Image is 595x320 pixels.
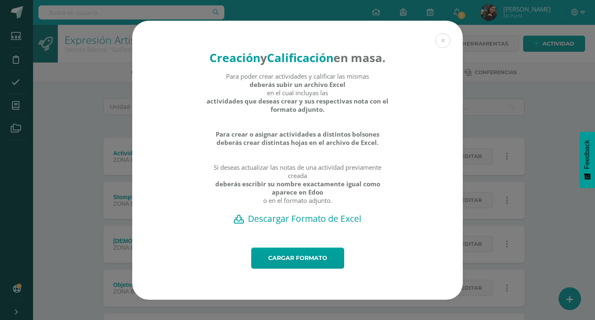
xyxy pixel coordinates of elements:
div: Para poder crear actividades y calificar las mismas en el cual incluyas las Si deseas actualizar ... [206,72,389,213]
strong: actividades que deseas crear y sus respectivas nota con el formato adjunto. [206,97,389,113]
h4: en masa. [206,50,389,65]
strong: Para crear o asignar actividades a distintos bolsones deberás crear distintas hojas en el archivo... [206,130,389,147]
span: Feedback [583,140,591,169]
strong: deberás subir un archivo Excel [250,80,345,89]
a: Descargar Formato de Excel [147,213,448,224]
strong: Creación [209,50,260,65]
button: Close (Esc) [436,33,450,48]
strong: deberás escribir su nombre exactamente igual como aparece en Edoo [206,180,389,196]
strong: y [260,50,267,65]
a: Cargar formato [251,248,344,269]
strong: Calificación [267,50,333,65]
button: Feedback - Mostrar encuesta [579,132,595,188]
